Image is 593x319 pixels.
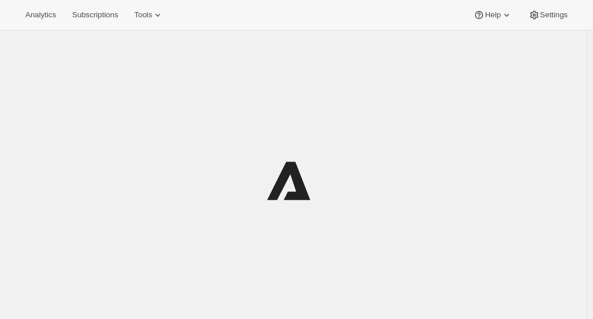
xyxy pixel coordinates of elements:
[466,7,519,23] button: Help
[134,10,152,20] span: Tools
[72,10,118,20] span: Subscriptions
[18,7,63,23] button: Analytics
[25,10,56,20] span: Analytics
[540,10,568,20] span: Settings
[127,7,170,23] button: Tools
[522,7,575,23] button: Settings
[485,10,500,20] span: Help
[65,7,125,23] button: Subscriptions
